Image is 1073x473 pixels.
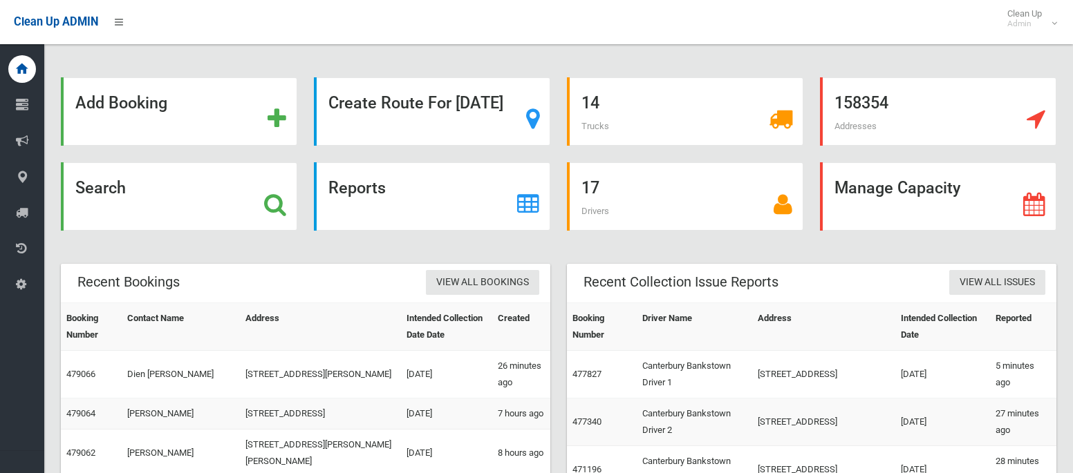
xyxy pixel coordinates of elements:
span: Drivers [581,206,609,216]
a: Manage Capacity [820,162,1056,231]
strong: 17 [581,178,599,197]
td: Dien [PERSON_NAME] [122,351,240,398]
td: [DATE] [895,398,991,446]
strong: 158354 [834,93,888,113]
th: Address [752,303,895,351]
td: [STREET_ADDRESS][PERSON_NAME] [240,351,401,398]
strong: Add Booking [75,93,167,113]
strong: Reports [328,178,386,197]
a: 479064 [66,408,95,418]
td: Canterbury Bankstown Driver 1 [637,351,752,398]
td: [DATE] [401,398,492,429]
a: 477340 [572,416,601,427]
th: Booking Number [61,303,122,351]
td: [DATE] [895,351,991,398]
a: View All Issues [949,270,1045,296]
strong: Create Route For [DATE] [328,93,503,113]
td: [DATE] [401,351,492,398]
span: Trucks [581,121,609,131]
td: 27 minutes ago [990,398,1056,446]
a: Search [61,162,297,231]
td: 26 minutes ago [492,351,550,398]
td: Canterbury Bankstown Driver 2 [637,398,752,446]
a: Create Route For [DATE] [314,77,550,146]
th: Driver Name [637,303,752,351]
th: Address [240,303,401,351]
th: Created [492,303,550,351]
a: Add Booking [61,77,297,146]
th: Intended Collection Date Date [401,303,492,351]
strong: Manage Capacity [834,178,960,197]
a: 158354 Addresses [820,77,1056,146]
td: [STREET_ADDRESS] [752,398,895,446]
header: Recent Collection Issue Reports [567,269,795,296]
header: Recent Bookings [61,269,196,296]
a: 477827 [572,369,601,379]
td: [STREET_ADDRESS] [240,398,401,429]
span: Clean Up [1000,8,1056,29]
small: Admin [1007,19,1042,29]
a: 479066 [66,369,95,379]
a: 479062 [66,447,95,458]
a: Reports [314,162,550,231]
strong: Search [75,178,126,197]
a: 17 Drivers [567,162,803,231]
td: [STREET_ADDRESS] [752,351,895,398]
td: [PERSON_NAME] [122,398,240,429]
th: Booking Number [567,303,637,351]
a: 14 Trucks [567,77,803,146]
strong: 14 [581,93,599,113]
td: 5 minutes ago [990,351,1056,398]
th: Reported [990,303,1056,351]
span: Clean Up ADMIN [14,15,98,28]
span: Addresses [834,121,877,131]
th: Contact Name [122,303,240,351]
td: 7 hours ago [492,398,550,429]
th: Intended Collection Date [895,303,991,351]
a: View All Bookings [426,270,539,296]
